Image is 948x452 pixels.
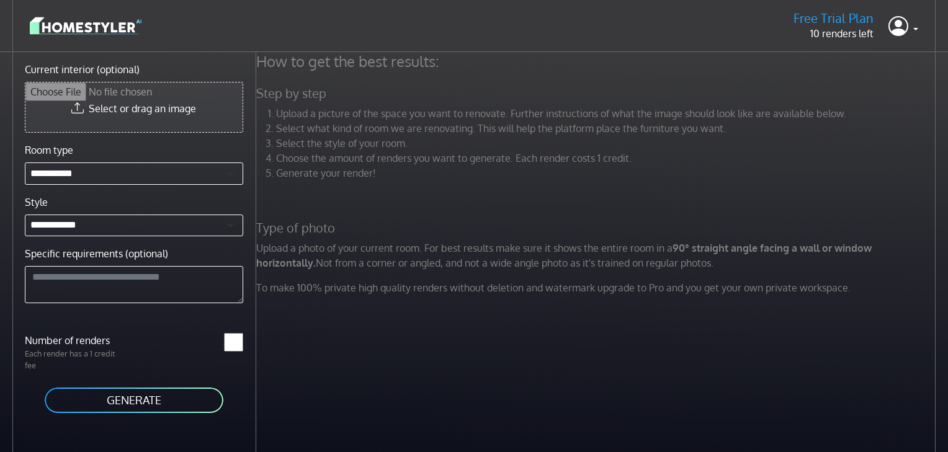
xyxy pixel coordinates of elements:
p: To make 100% private high quality renders without deletion and watermark upgrade to Pro and you g... [249,280,946,295]
label: Room type [25,143,73,157]
label: Current interior (optional) [25,62,140,77]
img: logo-3de290ba35641baa71223ecac5eacb59cb85b4c7fdf211dc9aaecaaee71ea2f8.svg [30,15,141,37]
li: Select the style of your room. [276,136,939,151]
li: Upload a picture of the space you want to renovate. Further instructions of what the image should... [276,106,939,121]
h5: Type of photo [249,220,946,236]
li: Generate your render! [276,166,939,180]
label: Specific requirements (optional) [25,246,168,261]
label: Number of renders [17,333,134,348]
strong: 90° straight angle facing a wall or window horizontally. [256,242,872,269]
p: Each render has a 1 credit fee [17,348,134,371]
label: Style [25,195,48,210]
li: Choose the amount of renders you want to generate. Each render costs 1 credit. [276,151,939,166]
h5: Free Trial Plan [794,11,874,26]
p: 10 renders left [794,26,874,41]
h4: How to get the best results: [249,52,946,71]
h5: Step by step [249,86,946,101]
p: Upload a photo of your current room. For best results make sure it shows the entire room in a Not... [249,241,946,270]
button: GENERATE [43,386,225,414]
li: Select what kind of room we are renovating. This will help the platform place the furniture you w... [276,121,939,136]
